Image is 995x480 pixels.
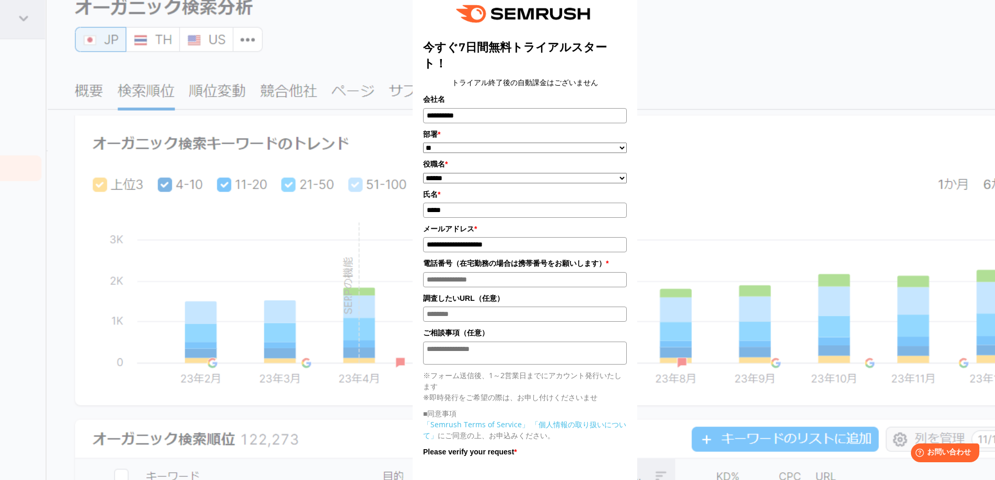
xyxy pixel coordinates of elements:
label: 電話番号（在宅勤務の場合は携帯番号をお願いします） [423,257,627,269]
p: にご同意の上、お申込みください。 [423,419,627,441]
a: 「個人情報の取り扱いについて」 [423,419,626,440]
label: メールアドレス [423,223,627,235]
label: 部署 [423,128,627,140]
iframe: Help widget launcher [902,439,984,469]
a: 「Semrush Terms of Service」 [423,419,529,429]
label: 役職名 [423,158,627,170]
title: 今すぐ7日間無料トライアルスタート！ [423,39,627,72]
label: Please verify your request [423,446,627,458]
center: トライアル終了後の自動課金はございません [423,77,627,88]
p: ※フォーム送信後、1～2営業日までにアカウント発行いたします ※即時発行をご希望の際は、お申し付けくださいませ [423,370,627,403]
label: 会社名 [423,93,627,105]
p: ■同意事項 [423,408,627,419]
label: 調査したいURL（任意） [423,292,627,304]
label: ご相談事項（任意） [423,327,627,338]
label: 氏名 [423,189,627,200]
